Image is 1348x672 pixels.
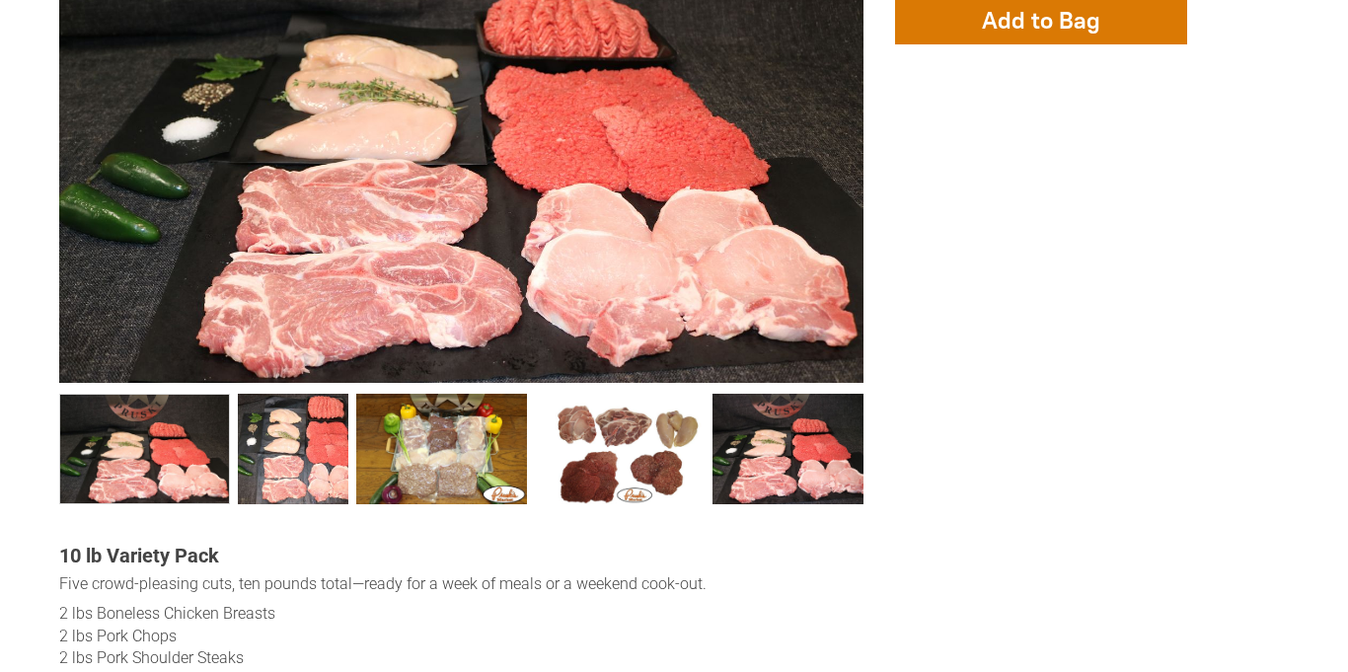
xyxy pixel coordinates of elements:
[356,394,527,504] a: 10 lb Seniors &amp; Singles Bundles 2
[59,647,863,669] div: 2 lbs Pork Shoulder Steaks
[238,394,348,504] a: 10 lb Seniors &amp; Singles Bundles 1
[535,394,706,504] a: Seniors &amp; Singles Bundles005 3
[59,573,863,595] div: Five crowd-pleasing cuts, ten pounds total—ready for a week of meals or a weekend cook-out.
[59,603,863,625] div: 2 lbs Boneless Chicken Breasts
[982,6,1100,35] span: Add to Bag
[59,394,230,504] a: 10 lb Seniors &amp; Singles Bundles 0
[59,626,863,647] div: 2 lbs Pork Chops
[712,394,862,504] a: 10 lb Seniors &amp; Singles Bundles 4
[59,542,863,569] div: 10 lb Variety Pack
